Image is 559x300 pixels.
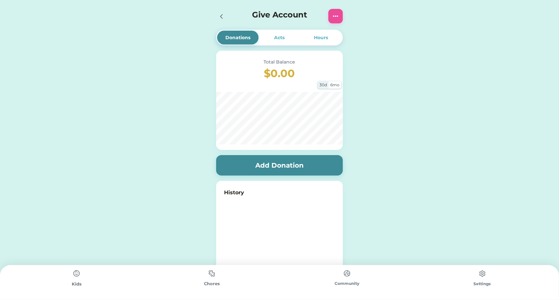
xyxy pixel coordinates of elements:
div: Community [280,281,415,286]
h6: History [224,189,335,197]
div: 30d [318,81,329,89]
h3: $0.00 [224,66,335,81]
img: type%3Dchores%2C%20state%3Ddefault.svg [476,267,489,280]
img: Interface-setting-menu-horizontal-circle--navigation-dots-three-circle-button-horizontal-menu.svg [332,12,340,20]
h4: Give Account [252,9,307,21]
div: Hours [314,34,328,41]
img: type%3Dchores%2C%20state%3Ddefault.svg [341,267,354,280]
div: 6mo [329,81,341,89]
div: Chores [144,281,280,287]
div: Total Balance [224,59,335,66]
div: Donations [225,34,250,41]
div: Kids [9,281,144,287]
div: Settings [415,281,550,287]
button: Add Donation [216,155,343,176]
img: type%3Dchores%2C%20state%3Ddefault.svg [205,267,218,280]
img: type%3Dchores%2C%20state%3Ddefault.svg [70,267,83,280]
div: Acts [274,34,285,41]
